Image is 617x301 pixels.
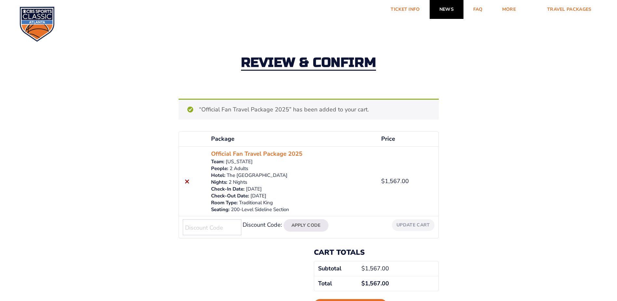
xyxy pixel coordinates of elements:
[377,132,438,146] th: Price
[243,221,282,229] label: Discount Code:
[211,165,373,172] p: 2 Adults
[211,193,249,199] dt: Check-Out Date:
[284,219,329,232] button: Apply Code
[211,172,373,179] p: The [GEOGRAPHIC_DATA]
[392,219,434,231] button: Update cart
[211,206,373,213] p: 200-Level Sideline Section
[183,219,241,235] input: Discount Code
[381,177,385,185] span: $
[211,150,302,158] a: Official Fan Travel Package 2025
[211,186,245,193] dt: Check-In Date:
[211,193,373,199] p: [DATE]
[314,276,358,291] th: Total
[183,177,192,186] a: Remove this item
[211,199,373,206] p: Traditional King
[381,177,409,185] bdi: 1,567.00
[314,261,358,276] th: Subtotal
[211,165,228,172] dt: People:
[211,179,227,186] dt: Nights:
[241,56,376,71] h2: Review & Confirm
[211,172,225,179] dt: Hotel:
[211,199,238,206] dt: Room Type:
[211,179,373,186] p: 2 Nights
[361,265,365,272] span: $
[20,7,55,42] img: CBS Sports Classic
[211,206,230,213] dt: Seating:
[211,186,373,193] p: [DATE]
[314,248,439,257] h2: Cart totals
[207,132,377,146] th: Package
[361,279,389,287] bdi: 1,567.00
[361,279,365,287] span: $
[211,158,373,165] p: [US_STATE]
[179,99,439,120] div: “Official Fan Travel Package 2025” has been added to your cart.
[211,158,224,165] dt: Team:
[361,265,389,272] bdi: 1,567.00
